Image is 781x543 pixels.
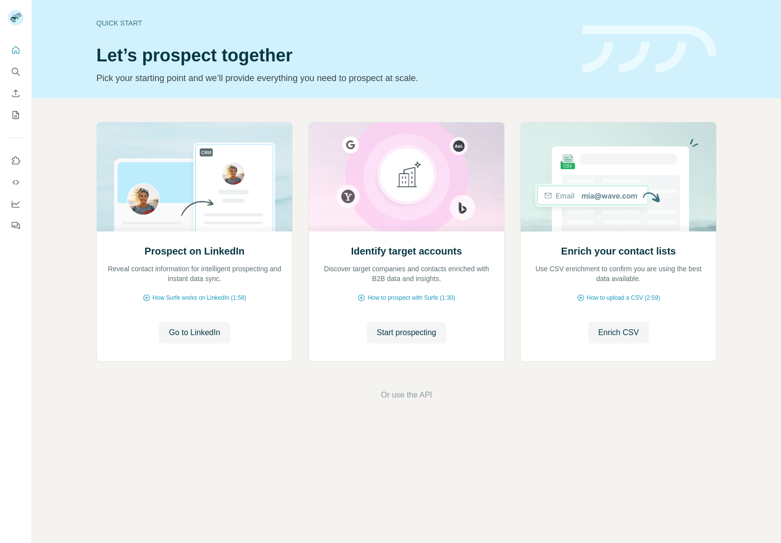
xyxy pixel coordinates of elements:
img: Prospect on LinkedIn [96,122,293,231]
img: Identify target accounts [308,122,505,231]
span: How to upload a CSV (2:59) [587,293,660,302]
button: Use Surfe on LinkedIn [8,152,24,170]
div: Quick start [96,18,571,28]
button: Or use the API [381,389,432,401]
img: banner [582,26,717,73]
span: Go to LinkedIn [169,327,220,339]
h1: Let’s prospect together [96,46,571,65]
span: Start prospecting [377,327,436,339]
h2: Identify target accounts [351,244,462,258]
img: Enrich your contact lists [520,122,717,231]
button: Feedback [8,217,24,234]
button: Start prospecting [367,322,446,343]
button: Use Surfe API [8,173,24,191]
span: How Surfe works on LinkedIn (1:58) [152,293,246,302]
button: Enrich CSV [8,85,24,102]
button: Search [8,63,24,81]
button: Go to LinkedIn [159,322,230,343]
button: My lists [8,106,24,124]
p: Pick your starting point and we’ll provide everything you need to prospect at scale. [96,71,571,85]
h2: Prospect on LinkedIn [145,244,244,258]
button: Quick start [8,41,24,59]
p: Use CSV enrichment to confirm you are using the best data available. [531,264,706,284]
p: Discover target companies and contacts enriched with B2B data and insights. [319,264,494,284]
button: Dashboard [8,195,24,213]
h2: Enrich your contact lists [561,244,676,258]
button: Enrich CSV [588,322,649,343]
p: Reveal contact information for intelligent prospecting and instant data sync. [107,264,282,284]
span: Enrich CSV [598,327,639,339]
span: How to prospect with Surfe (1:30) [367,293,455,302]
